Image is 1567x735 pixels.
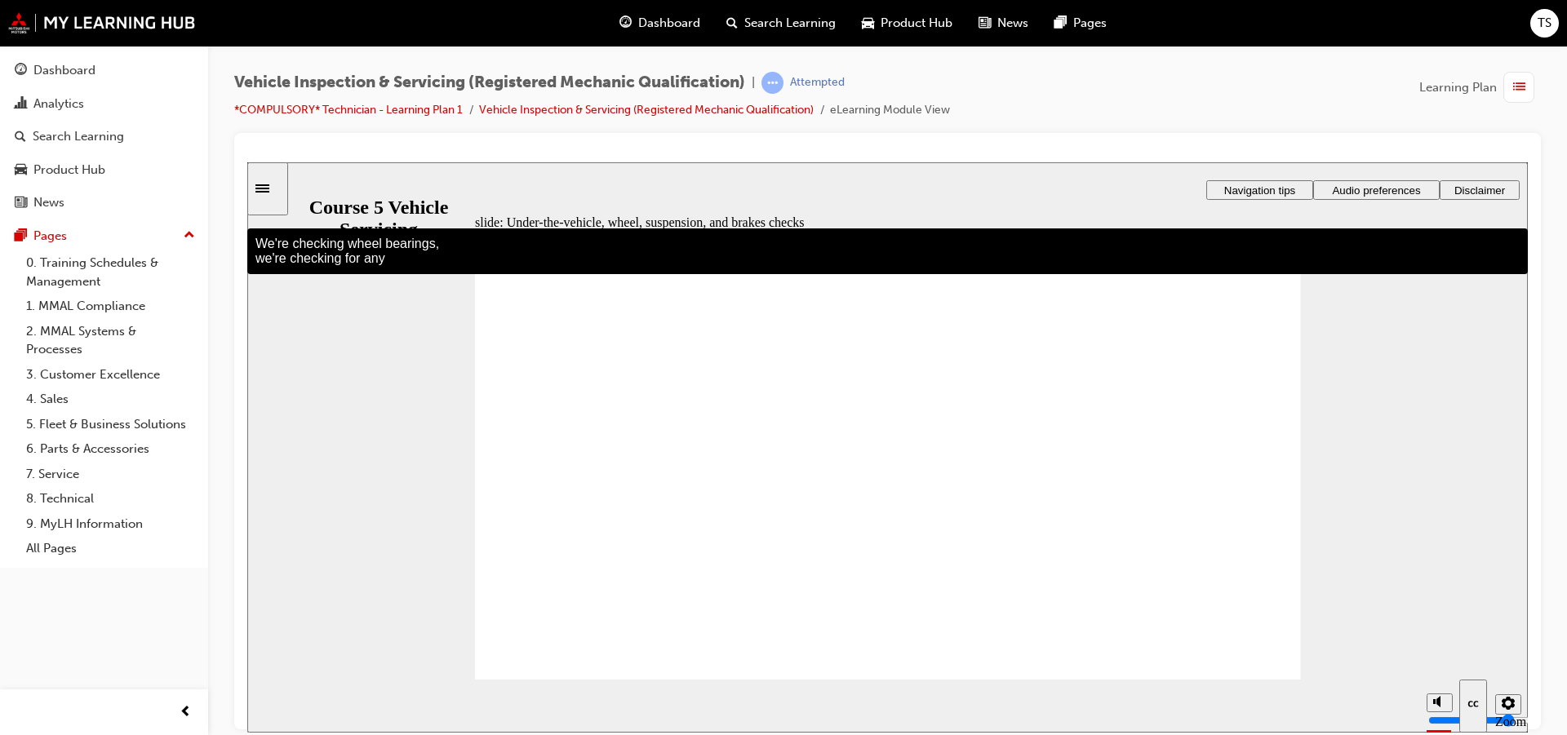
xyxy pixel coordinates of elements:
div: News [33,193,64,212]
a: 9. MyLH Information [20,511,202,537]
a: news-iconNews [966,7,1041,40]
span: Audio preferences [1085,22,1173,34]
span: search-icon [726,13,738,33]
button: Disclaimer [1192,18,1272,38]
span: list-icon [1513,77,1525,98]
a: 7. Service [20,462,202,487]
span: pages-icon [15,229,27,244]
button: Hide captions (Ctrl+Alt+C) [1212,517,1240,570]
a: Analytics [7,89,202,119]
span: pages-icon [1054,13,1067,33]
div: Search Learning [33,127,124,146]
button: TS [1530,9,1559,38]
a: search-iconSearch Learning [713,7,849,40]
span: search-icon [15,130,26,144]
span: guage-icon [619,13,632,33]
a: All Pages [20,536,202,561]
a: 3. Customer Excellence [20,362,202,387]
span: up-icon [184,225,195,246]
span: News [997,14,1028,33]
a: News [7,188,202,218]
div: misc controls [1171,517,1272,570]
span: Pages [1073,14,1107,33]
button: Navigation tips [959,18,1066,38]
span: Dashboard [638,14,700,33]
span: car-icon [15,163,27,178]
a: guage-iconDashboard [606,7,713,40]
span: Learning Plan [1419,78,1497,97]
button: Pages [7,221,202,251]
span: Disclaimer [1207,22,1258,34]
span: Search Learning [744,14,836,33]
div: Analytics [33,95,84,113]
a: 1. MMAL Compliance [20,294,202,319]
a: 0. Training Schedules & Management [20,250,202,294]
span: TS [1538,14,1551,33]
span: Vehicle Inspection & Servicing (Registered Mechanic Qualification) [234,73,745,92]
label: Zoom to fit [1248,552,1279,596]
a: 2. MMAL Systems & Processes [20,319,202,362]
span: news-icon [979,13,991,33]
a: pages-iconPages [1041,7,1120,40]
a: Dashboard [7,55,202,86]
input: volume [1181,551,1286,565]
div: Pages [33,227,67,246]
img: mmal [8,12,196,33]
button: Audio preferences [1066,18,1192,38]
span: Navigation tips [977,22,1048,34]
div: Dashboard [33,61,95,80]
a: Vehicle Inspection & Servicing (Registered Mechanic Qualification) [479,103,814,117]
span: learningRecordVerb_ATTEMPT-icon [761,72,783,94]
a: 6. Parts & Accessories [20,436,202,462]
span: Product Hub [881,14,952,33]
button: Mute (Ctrl+Alt+M) [1179,531,1205,550]
a: 8. Technical [20,486,202,511]
div: Product Hub [33,161,105,179]
span: news-icon [15,196,27,210]
a: *COMPULSORY* Technician - Learning Plan 1 [234,103,463,117]
a: 5. Fleet & Business Solutions [20,412,202,437]
span: | [752,73,755,92]
span: car-icon [862,13,874,33]
li: eLearning Module View [830,101,950,120]
span: prev-icon [180,702,192,723]
button: DashboardAnalyticsSearch LearningProduct HubNews [7,52,202,221]
a: car-iconProduct Hub [849,7,966,40]
button: Learning Plan [1419,72,1541,103]
a: 4. Sales [20,387,202,412]
span: guage-icon [15,64,27,78]
div: Attempted [790,75,845,91]
button: Settings [1248,532,1274,552]
a: Product Hub [7,155,202,185]
span: chart-icon [15,97,27,112]
a: Search Learning [7,122,202,152]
